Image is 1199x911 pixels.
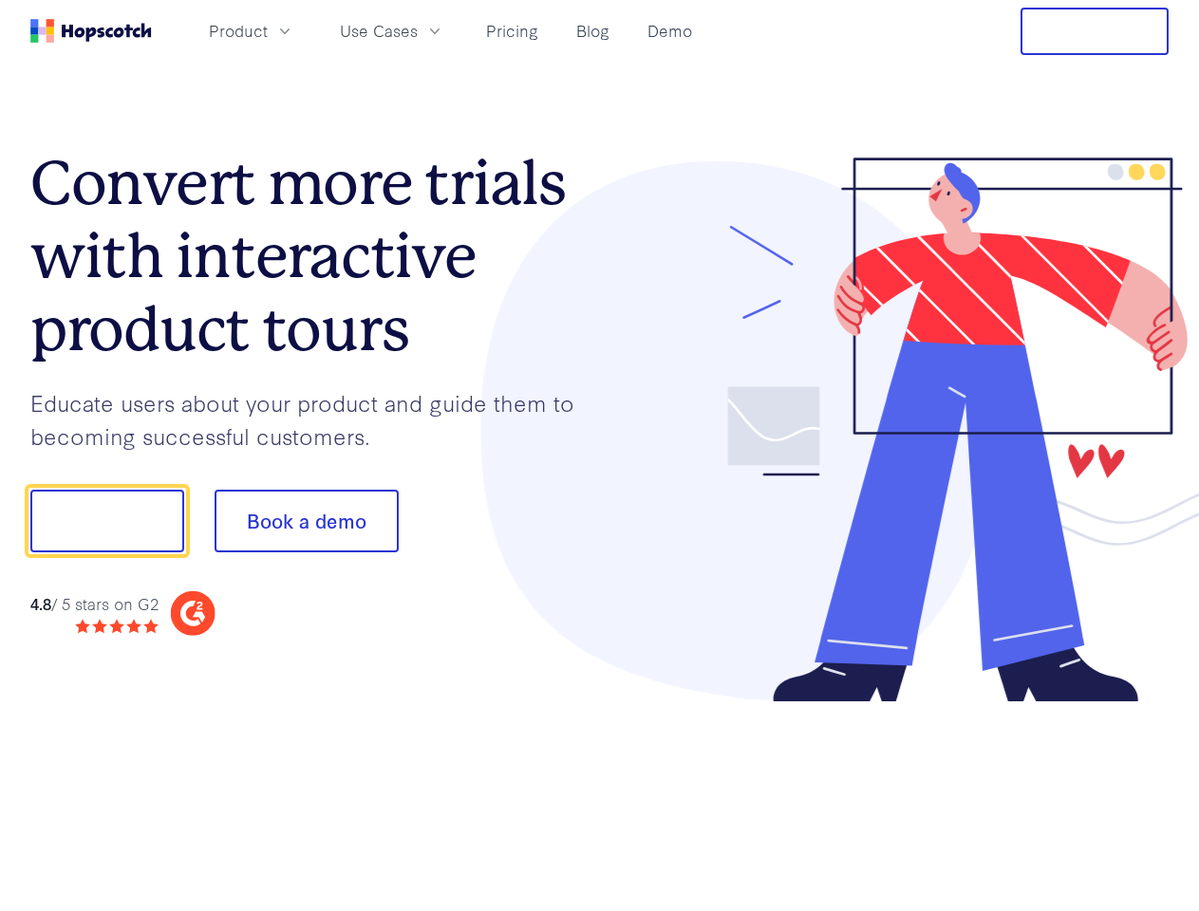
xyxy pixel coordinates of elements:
span: Use Cases [340,19,418,43]
a: Demo [640,15,700,46]
div: / 5 stars on G2 [30,592,159,616]
button: Show me! [30,490,184,552]
h1: Convert more trials with interactive product tours [30,147,600,365]
a: Blog [569,15,617,46]
button: Free Trial [1021,8,1169,55]
button: Book a demo [215,490,399,552]
span: Product [209,19,268,43]
a: Home [30,19,152,43]
a: Pricing [478,15,546,46]
p: Educate users about your product and guide them to becoming successful customers. [30,386,600,452]
strong: 4.8 [30,592,51,614]
button: Use Cases [328,15,456,46]
button: Product [197,15,306,46]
